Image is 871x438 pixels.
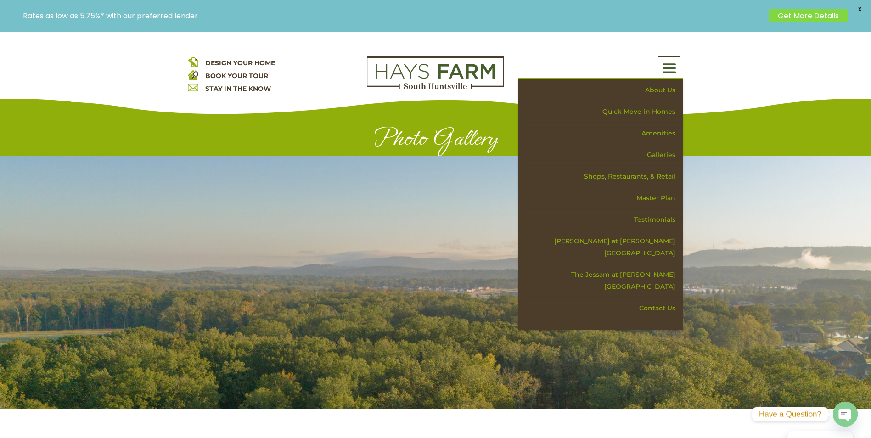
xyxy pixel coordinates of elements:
a: The Jessam at [PERSON_NAME][GEOGRAPHIC_DATA] [524,264,683,298]
a: Get More Details [769,9,848,22]
a: STAY IN THE KNOW [205,84,271,93]
span: X [853,2,866,16]
a: Master Plan [524,187,683,209]
a: Shops, Restaurants, & Retail [524,166,683,187]
a: DESIGN YOUR HOME [205,59,275,67]
a: BOOK YOUR TOUR [205,72,268,80]
a: Galleries [524,144,683,166]
p: Rates as low as 5.75%* with our preferred lender [23,11,764,20]
a: hays farm homes huntsville development [367,83,504,91]
a: Amenities [524,123,683,144]
a: Quick Move-in Homes [524,101,683,123]
img: Logo [367,56,504,90]
a: Contact Us [524,298,683,319]
img: design your home [188,56,198,67]
h1: Photo Gallery [188,124,684,156]
a: Testimonials [524,209,683,230]
a: [PERSON_NAME] at [PERSON_NAME][GEOGRAPHIC_DATA] [524,230,683,264]
a: About Us [524,79,683,101]
img: book your home tour [188,69,198,80]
